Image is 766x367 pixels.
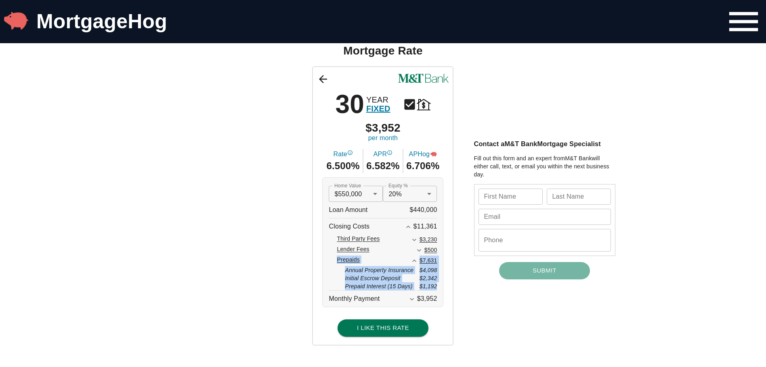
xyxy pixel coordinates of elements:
a: I Like This Rate [338,313,428,338]
button: Expand More [407,294,417,304]
span: Third Party Fees [337,235,380,245]
span: APHog [409,150,437,159]
div: $550,000 [329,186,383,202]
p: Fill out this form and an expert from M&T Bank will either call, text, or email you within the ne... [474,154,615,178]
input: Jenny [478,189,543,205]
span: $4,098 [420,266,437,274]
span: Monthly Payment [329,291,380,307]
span: Closing Costs [329,218,369,235]
span: Prepaid Interest (15 Days) [345,282,412,290]
img: Click Logo for more rates from this lender! [398,74,449,83]
span: APR [374,150,392,159]
svg: Annual Percentage Rate - The interest rate on the loan if lender fees were averaged into each mon... [387,150,392,155]
button: Expand More [409,235,420,245]
span: $2,342 [420,274,437,282]
svg: Interest Rate "rate", reflects the cost of borrowing. If the interest rate is 3% and your loan is... [347,150,353,155]
span: Initial Escrow Deposit [345,274,400,282]
button: I Like This Rate [338,319,428,336]
span: $3,952 [417,295,437,302]
span: 30 [335,91,364,117]
span: $500 [424,247,437,253]
span: I Like This Rate [346,323,420,333]
span: 6.500% [326,159,359,173]
span: YEAR [366,95,390,104]
a: MortgageHog [36,10,167,33]
input: (555) 867-5309 [478,229,611,252]
span: Prepaids [337,256,359,266]
svg: Home Refinance [417,97,431,111]
span: $440,000 [410,202,437,218]
span: FIXED [366,104,390,113]
span: $3,952 [365,122,401,134]
input: jenny.tutone@email.com [478,209,611,225]
span: $3,230 [420,236,437,243]
button: Expand Less [409,256,420,266]
button: Expand Less [403,222,413,232]
span: Annual Property Insurance [345,266,413,274]
span: Rate [333,150,353,159]
input: Tutone [547,189,611,205]
span: 6.706% [406,159,439,173]
span: per month [368,134,398,143]
h3: Contact a M&T Bank Mortgage Specialist [474,139,615,149]
span: 6.582% [366,159,399,173]
span: $11,361 [413,223,437,230]
div: Annual Percentage HOG Rate - The interest rate on the loan if lender fees were averaged into each... [430,150,437,159]
span: $7,631 [420,257,437,264]
button: Expand More [414,245,424,256]
div: 20% [383,186,437,202]
span: Loan Amount [329,202,367,218]
span: Lender Fees [337,245,369,256]
span: $1,192 [420,282,437,290]
img: MortgageHog Logo [4,8,28,33]
img: APHog Icon [430,151,437,157]
svg: Conventional Mortgage [403,97,417,111]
